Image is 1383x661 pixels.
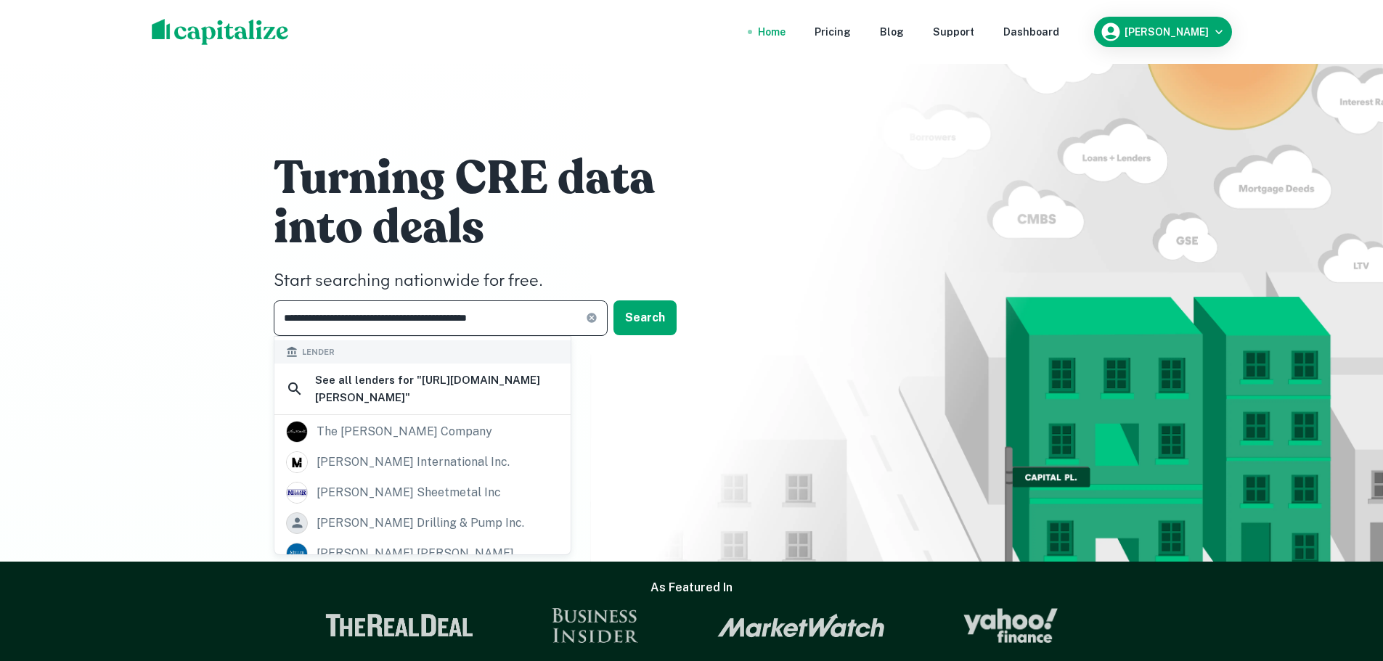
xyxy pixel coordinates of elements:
a: the [PERSON_NAME] company [274,416,571,447]
h6: [PERSON_NAME] [1125,27,1209,37]
h4: Start searching nationwide for free. [274,268,709,295]
img: picture [287,543,307,564]
img: Market Watch [717,613,885,638]
div: [PERSON_NAME] [PERSON_NAME] [317,543,514,564]
a: Dashboard [1003,24,1059,40]
span: Lender [302,346,335,358]
img: Yahoo Finance [963,608,1058,643]
a: [PERSON_NAME] [PERSON_NAME] [274,538,571,569]
iframe: Chat Widget [1310,545,1383,615]
img: picture [287,422,307,442]
h6: See all lenders for " [URL][DOMAIN_NAME][PERSON_NAME] " [315,371,559,406]
img: Business Insider [552,608,639,643]
button: Search [613,300,677,335]
img: The Real Deal [325,614,473,637]
a: Blog [880,24,904,40]
a: [PERSON_NAME] sheetmetal inc [274,477,571,508]
a: Home [758,24,786,40]
a: Support [933,24,974,40]
div: [PERSON_NAME] drilling & pump inc. [317,512,524,534]
img: picture [287,483,307,503]
a: Pricing [815,24,851,40]
a: [PERSON_NAME] international inc. [274,447,571,477]
button: [PERSON_NAME] [1094,17,1232,47]
img: picture [287,452,307,472]
img: capitalize-logo.png [152,19,289,45]
h1: into deals [274,199,709,257]
div: [PERSON_NAME] sheetmetal inc [317,482,501,504]
a: [PERSON_NAME] drilling & pump inc. [274,508,571,538]
div: the [PERSON_NAME] company [317,421,492,443]
h1: Turning CRE data [274,149,709,208]
h6: As Featured In [650,579,733,596]
div: [PERSON_NAME] international inc. [317,451,510,473]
